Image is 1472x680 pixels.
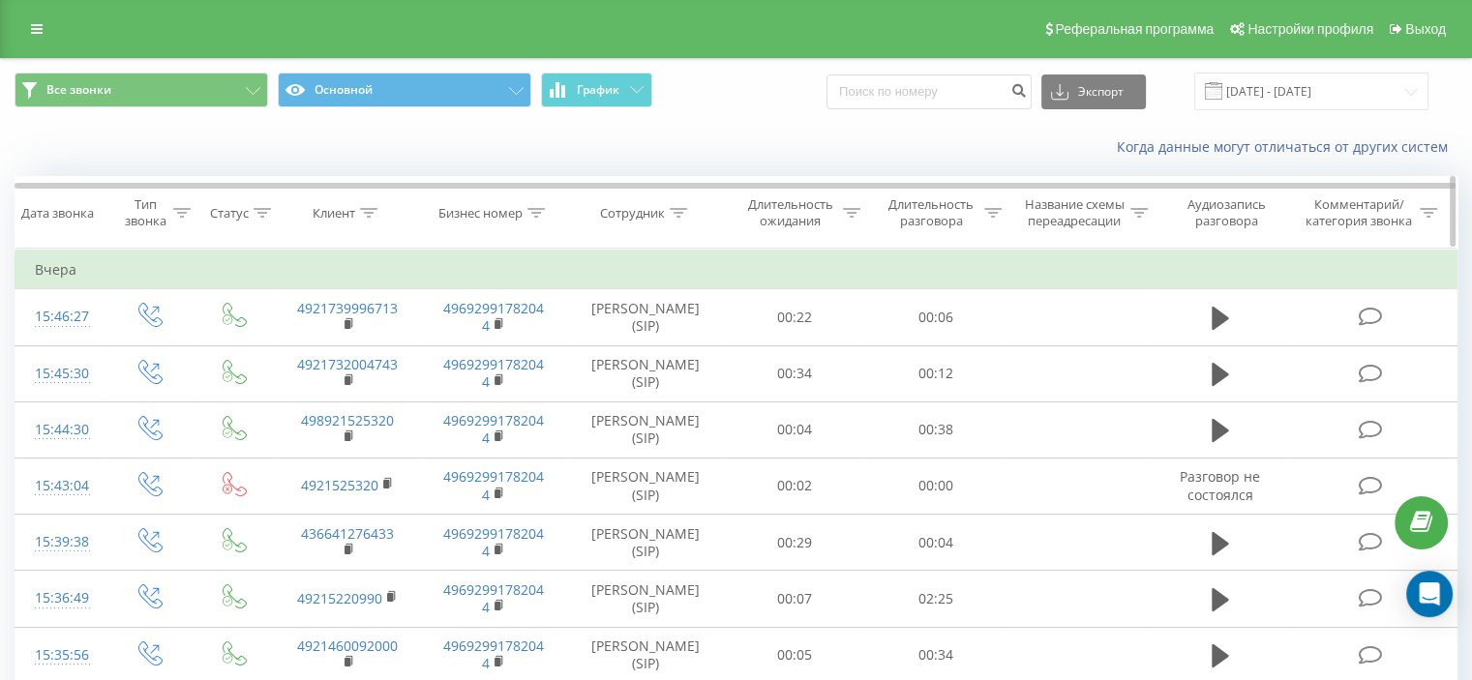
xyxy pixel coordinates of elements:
[567,571,725,627] td: [PERSON_NAME] (SIP)
[35,298,86,336] div: 15:46:27
[35,355,86,393] div: 15:45:30
[1302,196,1415,229] div: Комментарий/категория звонка
[15,251,1457,289] td: Вчера
[725,571,865,627] td: 00:07
[883,196,979,229] div: Длительность разговора
[443,580,544,616] a: 49692991782044
[438,205,523,222] div: Бизнес номер
[1117,137,1457,156] a: Когда данные могут отличаться от других систем
[297,355,398,373] a: 4921732004743
[1406,571,1453,617] div: Open Intercom Messenger
[865,458,1006,514] td: 00:00
[443,524,544,560] a: 49692991782044
[122,196,167,229] div: Тип звонка
[1055,21,1214,37] span: Реферальная программа
[278,73,531,107] button: Основной
[301,476,378,494] a: 4921525320
[35,411,86,449] div: 15:44:30
[35,636,86,674] div: 15:35:56
[725,458,865,514] td: 00:02
[313,205,355,222] div: Клиент
[1180,467,1260,503] span: Разговор не состоялся
[35,579,86,617] div: 15:36:49
[297,589,382,607] a: 49215220990
[865,345,1006,401] td: 00:12
[567,401,725,458] td: [PERSON_NAME] (SIP)
[297,299,398,317] a: 4921739996713
[865,515,1006,571] td: 00:04
[725,515,865,571] td: 00:29
[865,289,1006,345] td: 00:06
[725,345,865,401] td: 00:34
[210,205,249,222] div: Статус
[1024,196,1126,229] div: Название схемы переадресации
[15,73,268,107] button: Все звонки
[443,355,544,391] a: 49692991782044
[35,523,86,561] div: 15:39:38
[1405,21,1446,37] span: Выход
[301,524,394,543] a: 436641276433
[301,411,394,429] a: 498921525320
[742,196,839,229] div: Длительность ожидания
[443,299,544,335] a: 49692991782044
[21,205,94,222] div: Дата звонка
[443,636,544,672] a: 49692991782044
[865,571,1006,627] td: 02:25
[577,83,619,97] span: График
[725,289,865,345] td: 00:22
[600,205,665,222] div: Сотрудник
[567,515,725,571] td: [PERSON_NAME] (SIP)
[443,411,544,447] a: 49692991782044
[567,458,725,514] td: [PERSON_NAME] (SIP)
[46,82,111,98] span: Все звонки
[1247,21,1373,37] span: Настройки профиля
[567,345,725,401] td: [PERSON_NAME] (SIP)
[541,73,652,107] button: График
[35,467,86,505] div: 15:43:04
[443,467,544,503] a: 49692991782044
[826,74,1032,109] input: Поиск по номеру
[725,401,865,458] td: 00:04
[297,636,398,655] a: 4921460092000
[1170,196,1283,229] div: Аудиозапись разговора
[567,289,725,345] td: [PERSON_NAME] (SIP)
[1041,74,1146,109] button: Экспорт
[865,401,1006,458] td: 00:38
